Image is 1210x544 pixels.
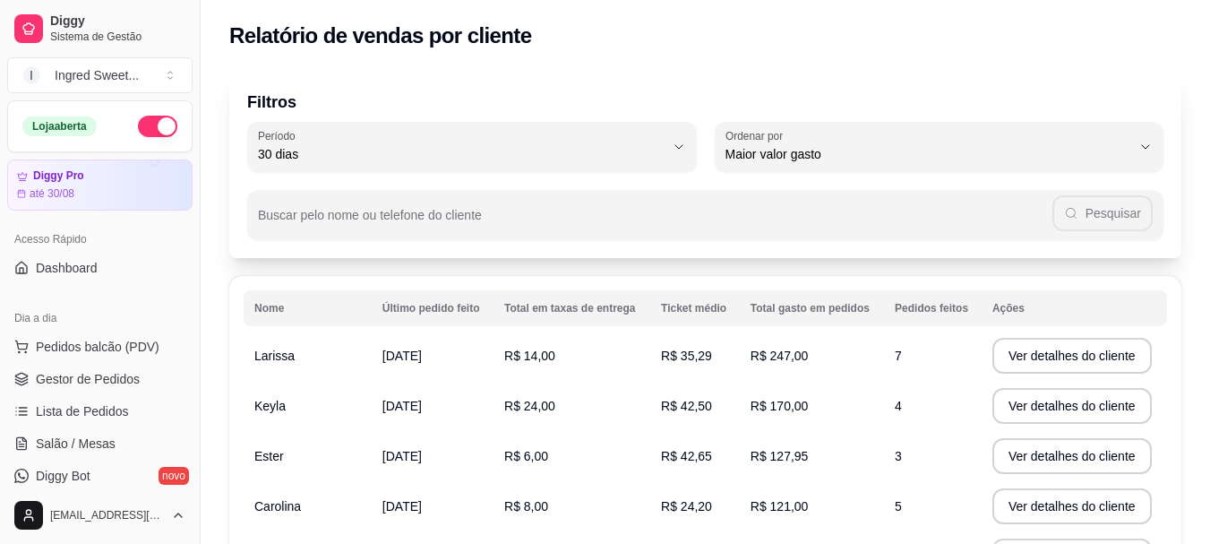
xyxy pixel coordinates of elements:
span: R$ 170,00 [751,399,809,413]
span: Keyla [254,399,286,413]
span: Lista de Pedidos [36,402,129,420]
span: [DATE] [382,399,422,413]
span: Salão / Mesas [36,435,116,453]
th: Último pedido feito [372,290,493,326]
span: Carolina [254,499,301,514]
div: Dia a dia [7,304,193,332]
div: Acesso Rápido [7,225,193,254]
button: Período30 dias [247,122,697,172]
div: Ingred Sweet ... [55,66,139,84]
span: [DATE] [382,449,422,463]
th: Total em taxas de entrega [493,290,650,326]
label: Período [258,128,301,143]
span: Sistema de Gestão [50,30,185,44]
span: Diggy [50,13,185,30]
button: Ver detalhes do cliente [992,338,1152,374]
button: Alterar Status [138,116,177,137]
span: R$ 14,00 [504,349,555,363]
span: Larissa [254,349,295,363]
span: Pedidos balcão (PDV) [36,338,159,356]
th: Ticket médio [650,290,740,326]
a: Dashboard [7,254,193,282]
a: Gestor de Pedidos [7,365,193,393]
span: R$ 127,95 [751,449,809,463]
div: Loja aberta [22,117,97,136]
span: Gestor de Pedidos [36,370,140,388]
span: 30 dias [258,145,665,163]
span: I [22,66,40,84]
span: R$ 247,00 [751,349,809,363]
button: Ver detalhes do cliente [992,388,1152,424]
span: Maior valor gasto [725,145,1132,163]
a: DiggySistema de Gestão [7,7,193,50]
span: 4 [895,399,902,413]
h2: Relatório de vendas por cliente [229,22,532,50]
th: Total gasto em pedidos [740,290,884,326]
a: Diggy Botnovo [7,462,193,490]
span: Diggy Bot [36,467,90,485]
span: R$ 6,00 [504,449,548,463]
p: Filtros [247,90,1163,115]
span: 5 [895,499,902,514]
span: [DATE] [382,349,422,363]
article: Diggy Pro [33,169,84,183]
span: 7 [895,349,902,363]
span: [EMAIL_ADDRESS][DOMAIN_NAME] [50,508,164,522]
button: Ver detalhes do cliente [992,488,1152,524]
span: 3 [895,449,902,463]
span: R$ 121,00 [751,499,809,514]
a: Lista de Pedidos [7,397,193,426]
article: até 30/08 [30,186,74,201]
button: Select a team [7,57,193,93]
button: Pedidos balcão (PDV) [7,332,193,361]
span: R$ 42,65 [661,449,712,463]
th: Ações [982,290,1167,326]
a: Salão / Mesas [7,429,193,458]
span: R$ 24,00 [504,399,555,413]
th: Pedidos feitos [884,290,982,326]
input: Buscar pelo nome ou telefone do cliente [258,213,1052,231]
span: R$ 35,29 [661,349,712,363]
span: R$ 42,50 [661,399,712,413]
span: Ester [254,449,284,463]
th: Nome [244,290,372,326]
button: Ordenar porMaior valor gasto [715,122,1164,172]
button: [EMAIL_ADDRESS][DOMAIN_NAME] [7,494,193,537]
span: R$ 8,00 [504,499,548,514]
span: Dashboard [36,259,98,277]
span: [DATE] [382,499,422,514]
a: Diggy Proaté 30/08 [7,160,193,211]
span: R$ 24,20 [661,499,712,514]
button: Ver detalhes do cliente [992,438,1152,474]
label: Ordenar por [725,128,789,143]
